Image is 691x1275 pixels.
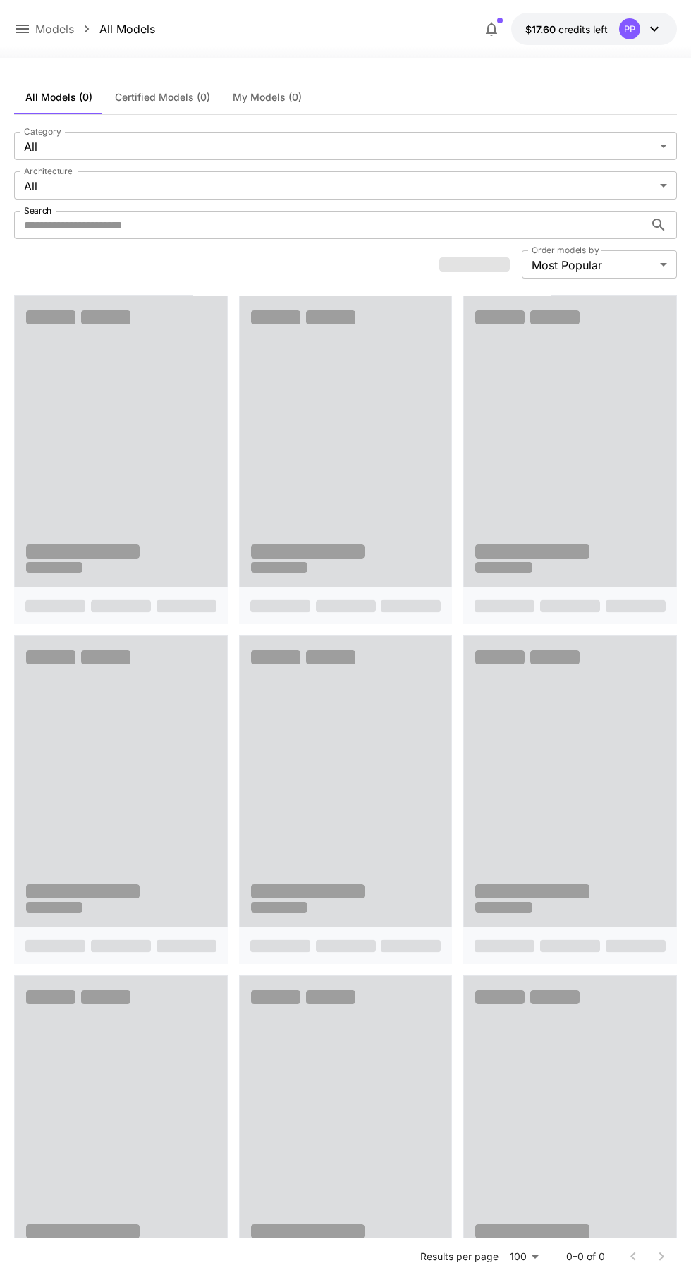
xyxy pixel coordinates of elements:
nav: breadcrumb [35,20,155,37]
span: All [24,138,655,155]
label: Search [24,205,51,216]
span: Most Popular [532,257,654,274]
span: $17.60 [525,23,558,35]
span: credits left [558,23,608,35]
span: Certified Models (0) [115,91,210,104]
div: $17.59587 [525,22,608,37]
label: Order models by [532,244,599,256]
a: Models [35,20,74,37]
p: 0–0 of 0 [566,1250,605,1264]
label: Category [24,126,61,138]
span: My Models (0) [233,91,302,104]
p: Results per page [420,1250,499,1264]
label: Architecture [24,165,72,177]
button: $17.59587PP [511,13,677,45]
a: All Models [99,20,155,37]
span: All Models (0) [25,91,92,104]
div: 100 [504,1246,544,1267]
span: All [24,178,655,195]
div: PP [619,18,640,39]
